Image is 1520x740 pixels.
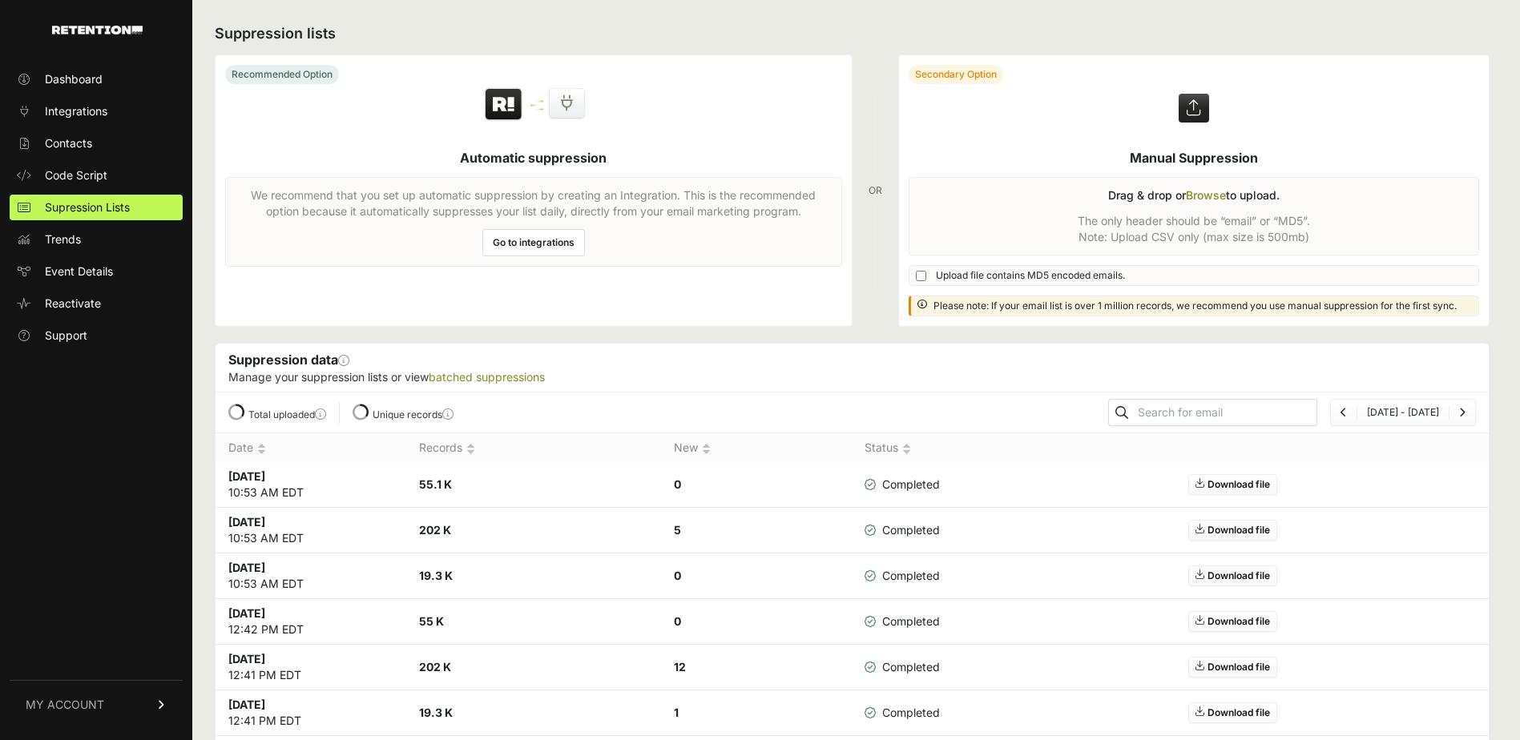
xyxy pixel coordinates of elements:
[236,187,832,219] p: We recommend that you set up automatic suppression by creating an Integration. This is the recomm...
[419,614,444,628] strong: 55 K
[228,652,265,666] strong: [DATE]
[1459,406,1466,418] a: Next
[10,291,183,316] a: Reactivate
[216,553,406,599] td: 10:53 AM EDT
[10,680,183,729] a: MY ACCOUNT
[674,477,681,491] strong: 0
[674,660,686,674] strong: 12
[52,26,143,34] img: Retention.com
[852,433,979,463] th: Status
[45,199,130,215] span: Supression Lists
[916,271,926,281] input: Upload file contains MD5 encoded emails.
[10,259,183,284] a: Event Details
[10,195,183,220] a: Supression Lists
[419,706,453,719] strong: 19.3 K
[248,408,326,420] label: Total uploaded
[1135,401,1316,424] input: Search for email
[228,469,265,483] strong: [DATE]
[216,690,406,736] td: 12:41 PM EDT
[215,22,1490,45] h2: Suppression lists
[216,462,406,508] td: 10:53 AM EDT
[10,163,183,188] a: Code Script
[228,369,1476,385] p: Manage your suppression lists or view
[902,443,911,455] img: no_sort-eaf950dc5ab64cae54d48a5578032e96f70b2ecb7d747501f34c8f2db400fb66.gif
[419,569,453,582] strong: 19.3 K
[483,87,524,123] img: Retention
[257,443,266,455] img: no_sort-eaf950dc5ab64cae54d48a5578032e96f70b2ecb7d747501f34c8f2db400fb66.gif
[674,569,681,582] strong: 0
[228,606,265,620] strong: [DATE]
[936,269,1125,282] span: Upload file contains MD5 encoded emails.
[1188,474,1277,495] a: Download file
[216,508,406,553] td: 10:53 AM EDT
[661,433,852,463] th: New
[406,433,661,463] th: Records
[419,523,451,537] strong: 202 K
[419,477,452,491] strong: 55.1 K
[419,660,451,674] strong: 202 K
[10,227,183,252] a: Trends
[702,443,711,455] img: no_sort-eaf950dc5ab64cae54d48a5578032e96f70b2ecb7d747501f34c8f2db400fb66.gif
[216,599,406,645] td: 12:42 PM EDT
[869,54,882,327] div: OR
[228,515,265,529] strong: [DATE]
[45,263,113,280] span: Event Details
[674,706,679,719] strong: 1
[216,344,1489,392] div: Suppression data
[1188,657,1277,678] a: Download file
[1330,399,1476,426] nav: Page navigation
[674,614,681,628] strong: 0
[530,108,543,111] img: integration
[45,328,87,344] span: Support
[45,135,92,151] span: Contacts
[45,167,107,183] span: Code Script
[530,104,543,107] img: integration
[10,131,183,156] a: Contacts
[228,561,265,574] strong: [DATE]
[460,148,607,167] h5: Automatic suppression
[1188,520,1277,541] a: Download file
[45,231,81,247] span: Trends
[865,522,940,538] span: Completed
[1188,702,1277,723] a: Download file
[865,613,940,629] span: Completed
[865,705,940,721] span: Completed
[228,698,265,711] strong: [DATE]
[216,433,406,463] th: Date
[45,103,107,119] span: Integrations
[482,229,585,256] a: Go to integrations
[674,523,681,537] strong: 5
[373,408,454,420] label: Unique records
[10,99,183,124] a: Integrations
[1188,611,1277,632] a: Download file
[225,65,339,84] div: Recommended Option
[26,697,104,713] span: MY ACCOUNT
[865,659,940,675] span: Completed
[466,443,475,455] img: no_sort-eaf950dc5ab64cae54d48a5578032e96f70b2ecb7d747501f34c8f2db400fb66.gif
[1357,406,1449,419] li: [DATE] - [DATE]
[10,323,183,348] a: Support
[865,568,940,584] span: Completed
[45,296,101,312] span: Reactivate
[429,370,545,384] a: batched suppressions
[865,477,940,493] span: Completed
[10,66,183,92] a: Dashboard
[1188,565,1277,586] a: Download file
[45,71,103,87] span: Dashboard
[216,645,406,690] td: 12:41 PM EDT
[1341,406,1347,418] a: Previous
[530,100,543,103] img: integration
